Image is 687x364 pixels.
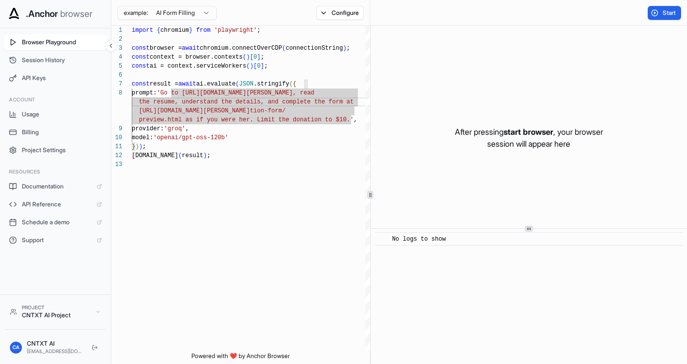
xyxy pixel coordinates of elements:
img: Anchor Icon [6,6,22,22]
div: 6 [111,71,122,80]
div: 2 [111,35,122,44]
span: Schedule a demo [22,218,92,226]
span: No logs to show [392,236,446,243]
span: Documentation [22,182,92,190]
span: ( [243,54,246,61]
span: ai.evaluate [196,81,236,88]
span: context = browser.contexts [150,54,243,61]
span: result = [150,81,178,88]
button: Collapse sidebar [105,40,117,52]
span: browser = [150,45,182,52]
span: , [185,125,189,132]
span: { [293,81,296,88]
span: API Reference [22,200,92,208]
a: API Reference [4,196,107,212]
span: .stringify [254,81,289,88]
span: , [353,116,357,123]
h3: Resources [9,168,102,176]
button: Browser Playground [4,34,107,50]
span: ; [143,143,146,150]
button: Session History [4,52,107,68]
span: 'groq' [164,125,185,132]
span: } [132,143,135,150]
span: he form at [318,98,353,105]
div: Project [22,304,90,311]
span: Billing [22,128,102,136]
span: Usage [22,110,102,118]
span: ) [246,54,250,61]
span: ] [260,63,264,70]
span: ad [307,90,314,96]
div: 8 [111,89,122,97]
span: await [182,45,200,52]
a: Schedule a demo [4,214,107,230]
span: } [189,27,192,34]
div: 10 [111,133,122,142]
span: tion-form/ [250,107,286,114]
div: 1 [111,26,122,35]
button: Project Settings [4,142,107,158]
span: const [132,45,150,52]
span: [ [250,54,254,61]
span: API Keys [22,74,102,82]
span: the resume, understand the details, and complete t [139,98,318,105]
button: API Keys [4,70,107,86]
span: provider: [132,125,164,132]
span: Powered with ❤️ by Anchor Browser [191,352,290,364]
span: ( [236,81,239,88]
span: example: [124,9,148,17]
span: JSON [239,81,254,88]
span: ] [257,54,260,61]
span: n to $10.' [318,116,353,123]
span: ; [264,63,267,70]
button: Usage [4,106,107,122]
span: ​ [380,234,385,244]
span: await [178,81,196,88]
div: CNTXT AI [27,340,84,348]
button: ProjectCNTXT AI Project [5,300,106,323]
span: 0 [254,54,257,61]
div: 4 [111,53,122,62]
span: ( [246,63,250,70]
a: Support [4,232,107,248]
span: [DOMAIN_NAME] [132,152,178,159]
span: chromium [161,27,189,34]
span: preview.html as if you were her. Limit the donatio [139,116,318,123]
button: Logout [89,342,101,354]
span: model: [132,134,153,141]
span: const [132,81,150,88]
span: result [182,152,203,159]
span: 'Go to [URL][DOMAIN_NAME][PERSON_NAME], re [157,90,307,96]
div: 13 [111,160,122,169]
span: 'openai/gpt-oss-120b' [153,134,228,141]
div: [EMAIL_ADDRESS][DOMAIN_NAME] [27,348,84,355]
div: 3 [111,44,122,53]
div: 9 [111,124,122,133]
span: ai = context.serviceWorkers [150,63,246,70]
span: ; [346,45,350,52]
span: const [132,54,150,61]
div: 7 [111,80,122,89]
span: .Anchor [26,7,58,21]
span: ; [257,27,260,34]
span: ) [139,143,142,150]
span: const [132,63,150,70]
span: ) [203,152,207,159]
span: ( [282,45,285,52]
span: ) [135,143,139,150]
span: [URL][DOMAIN_NAME][PERSON_NAME] [139,107,250,114]
span: prompt: [132,90,157,96]
span: Session History [22,56,102,64]
button: Start [648,6,681,20]
h3: Account [9,96,102,103]
div: 12 [111,151,122,160]
span: chromium.connectOverCDP [200,45,282,52]
span: ; [207,152,210,159]
span: 0 [257,63,260,70]
button: Configure [316,6,364,20]
span: Start [663,9,677,17]
a: Documentation [4,179,107,194]
span: ) [250,63,254,70]
span: ; [260,54,264,61]
div: 11 [111,142,122,151]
